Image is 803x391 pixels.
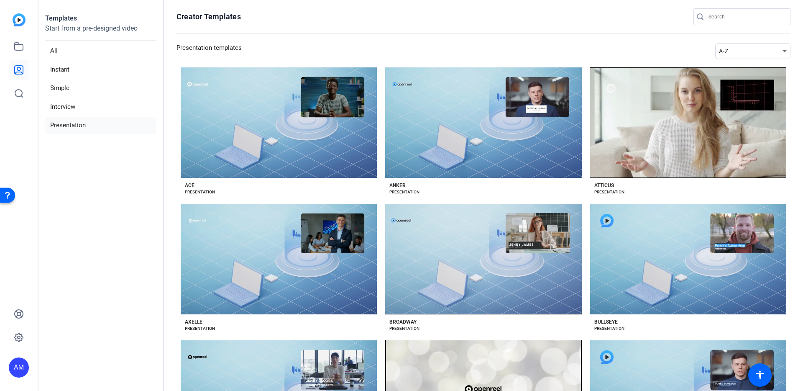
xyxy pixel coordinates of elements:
[185,182,194,189] div: ACE
[594,182,614,189] div: ATTICUS
[590,67,786,178] button: Template image
[719,48,728,54] span: A-Z
[176,12,241,22] h1: Creator Templates
[389,325,419,332] div: PRESENTATION
[755,370,765,380] mat-icon: accessibility
[389,189,419,195] div: PRESENTATION
[181,204,377,314] button: Template image
[45,61,156,78] li: Instant
[594,319,618,325] div: BULLSEYE
[594,189,624,195] div: PRESENTATION
[9,358,29,378] div: AM
[45,14,77,22] strong: Templates
[13,13,26,26] img: blue-gradient.svg
[385,204,581,314] button: Template image
[45,98,156,116] li: Interview
[594,325,624,332] div: PRESENTATION
[45,42,156,59] li: All
[385,67,581,178] button: Template image
[45,80,156,97] li: Simple
[45,23,156,41] p: Start from a pre-designed video
[708,12,784,22] input: Search
[185,325,215,332] div: PRESENTATION
[185,189,215,195] div: PRESENTATION
[45,117,156,134] li: Presentation
[389,182,406,189] div: ANKER
[181,67,377,178] button: Template image
[590,204,786,314] button: Template image
[185,319,202,325] div: AXELLE
[389,319,417,325] div: BROADWAY
[176,43,242,59] h3: Presentation templates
